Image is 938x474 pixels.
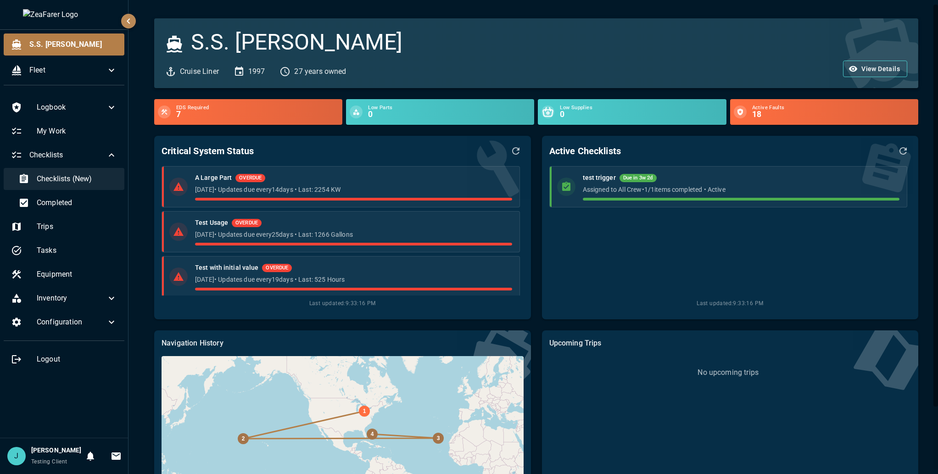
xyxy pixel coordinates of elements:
[195,263,258,273] h6: Test with initial value
[843,61,907,78] button: View Details
[4,59,124,81] div: Fleet
[191,29,402,55] h3: S.S. [PERSON_NAME]
[560,111,722,119] h6: 0
[29,39,117,50] span: S.S. [PERSON_NAME]
[583,173,616,183] h6: test trigger
[4,311,124,333] div: Configuration
[752,111,915,119] h6: 18
[4,216,124,238] div: Trips
[37,102,106,113] span: Logbook
[37,221,117,232] span: Trips
[359,406,370,417] div: 1
[698,367,759,378] p: No upcoming trips
[367,429,378,440] div: 4
[176,105,339,111] span: EDS Required
[29,150,106,161] span: Checklists
[4,33,124,56] div: S.S. [PERSON_NAME]
[180,66,219,77] p: Cruise Liner
[4,287,124,309] div: Inventory
[37,269,117,280] span: Equipment
[560,105,722,111] span: Low Supplies
[195,230,512,239] p: [DATE] • Updates due every 25 days • Last: 1266 Gallons
[4,120,124,142] div: My Work
[368,111,530,119] h6: 0
[31,458,67,465] span: Testing Client
[162,299,523,308] span: Last updated: 9:33:16 PM
[549,144,621,158] h6: Active Checklists
[195,173,232,183] h6: A Large Part
[195,185,512,194] p: [DATE] • Updates due every 14 days • Last: 2254 KW
[620,174,657,182] span: Due in 3w 2d
[433,433,444,444] div: 3
[37,126,117,137] span: My Work
[37,354,117,365] span: Logout
[37,317,106,328] span: Configuration
[7,447,26,465] div: J
[235,174,265,182] span: OVERDUE
[549,338,911,349] p: Upcoming Trips
[162,144,254,158] h6: Critical System Status
[508,143,524,159] button: Refresh Data
[11,192,124,214] div: Completed
[37,293,106,304] span: Inventory
[29,65,106,76] span: Fleet
[238,433,249,444] div: 2
[162,338,523,349] p: Navigation History
[81,447,100,465] button: Notifications
[11,168,124,190] div: Checklists (New)
[4,263,124,285] div: Equipment
[31,446,81,456] h6: [PERSON_NAME]
[262,264,292,272] span: OVERDUE
[4,240,124,262] div: Tasks
[37,197,117,208] span: Completed
[232,219,262,227] span: OVERDUE
[549,299,911,308] span: Last updated: 9:33:16 PM
[107,447,125,465] button: Invitations
[368,105,530,111] span: Low Parts
[195,275,512,284] p: [DATE] • Updates due every 19 days • Last: 525 Hours
[294,66,346,77] p: 27 years owned
[752,105,915,111] span: Active Faults
[37,245,117,256] span: Tasks
[37,173,117,184] span: Checklists (New)
[195,218,228,228] h6: Test Usage
[895,143,911,159] button: Refresh Data
[4,96,124,118] div: Logbook
[176,111,339,119] h6: 7
[248,66,265,77] p: 1997
[4,348,124,370] div: Logout
[23,9,106,20] img: ZeaFarer Logo
[4,144,124,166] div: Checklists
[583,185,899,194] p: Assigned to All Crew • 1 / 1 items completed • Active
